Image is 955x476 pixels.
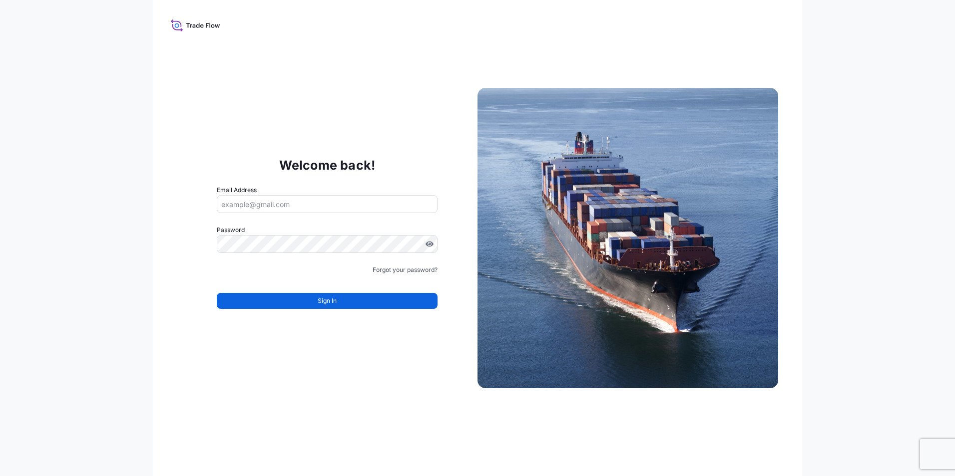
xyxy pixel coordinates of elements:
input: example@gmail.com [217,195,438,213]
img: Ship illustration [477,88,778,388]
button: Show password [426,240,434,248]
p: Welcome back! [279,157,376,173]
label: Email Address [217,185,257,195]
button: Sign In [217,293,438,309]
a: Forgot your password? [373,265,438,275]
span: Sign In [318,296,337,306]
label: Password [217,225,438,235]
